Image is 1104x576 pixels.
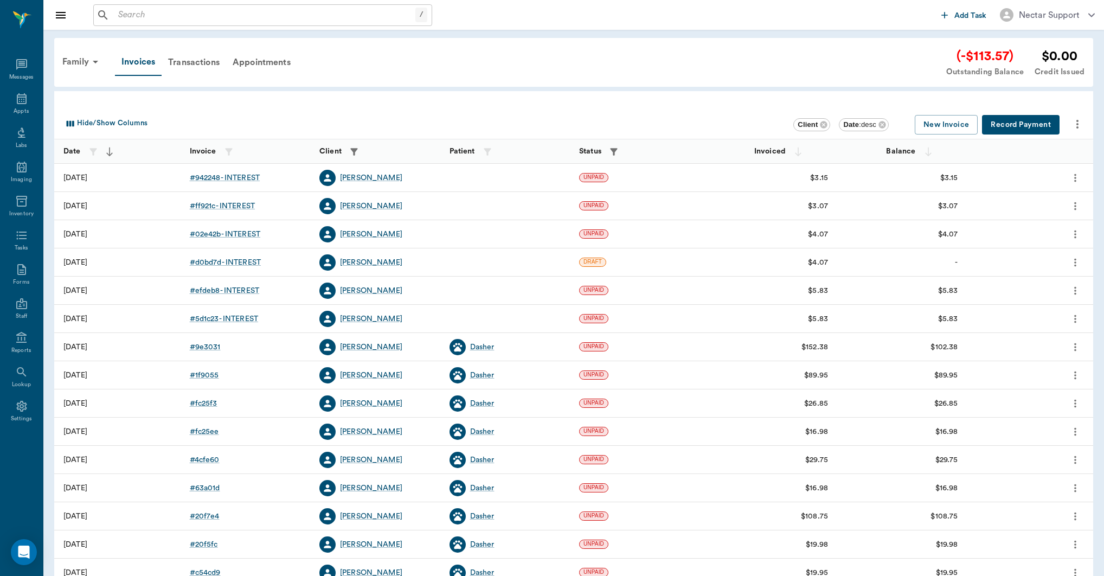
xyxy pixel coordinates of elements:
[1035,66,1084,78] div: Credit Issued
[580,456,608,463] span: UNPAID
[15,244,28,252] div: Tasks
[470,483,495,494] div: Dasher
[915,115,978,135] button: New Invoice
[340,455,402,465] div: [PERSON_NAME]
[470,426,495,437] div: Dasher
[12,381,31,389] div: Lookup
[935,455,958,465] div: $29.75
[63,455,87,465] div: 09/03/24
[806,539,828,550] div: $19.98
[946,47,1024,66] div: (-$113.57)
[754,148,786,155] strong: Invoiced
[938,229,958,240] div: $4.07
[808,201,828,212] div: $3.07
[340,172,402,183] div: [PERSON_NAME]
[470,455,495,465] a: Dasher
[340,370,402,381] a: [PERSON_NAME]
[190,342,221,353] a: #9e3031
[1067,338,1084,356] button: more
[1067,423,1084,441] button: more
[340,229,402,240] a: [PERSON_NAME]
[793,118,830,131] div: Client
[340,313,402,324] a: [PERSON_NAME]
[804,370,828,381] div: $89.95
[319,148,342,155] strong: Client
[63,257,87,268] div: 04/01/25
[580,540,608,548] span: UNPAID
[190,426,219,437] a: #fc25ee
[580,512,608,520] span: UNPAID
[936,539,958,550] div: $19.98
[11,415,33,423] div: Settings
[580,343,608,350] span: UNPAID
[63,172,87,183] div: 09/01/25
[808,285,828,296] div: $5.83
[1019,9,1080,22] div: Nectar Support
[580,202,608,209] span: UNPAID
[804,398,828,409] div: $26.85
[805,483,828,494] div: $16.98
[808,313,828,324] div: $5.83
[886,148,915,155] strong: Balance
[839,118,889,131] div: Date:desc
[1067,507,1084,526] button: more
[190,229,261,240] div: # 02e42b - INTEREST
[11,347,31,355] div: Reports
[1067,197,1084,215] button: more
[63,229,87,240] div: 07/01/25
[190,285,260,296] a: #efdeb8- INTEREST
[938,313,958,324] div: $5.83
[63,539,87,550] div: 12/12/23
[946,66,1024,78] div: Outstanding Balance
[190,370,219,381] a: #1f9055
[63,398,87,409] div: 09/06/24
[13,278,29,286] div: Forms
[955,257,958,268] div: -
[190,148,216,155] strong: Invoice
[63,201,87,212] div: 08/01/25
[190,229,261,240] a: #02e42b- INTEREST
[190,201,255,212] div: # ff921c - INTEREST
[162,49,226,75] div: Transactions
[982,115,1060,135] button: Record Payment
[580,258,606,266] span: DRAFT
[415,8,427,22] div: /
[226,49,297,75] a: Appointments
[470,398,495,409] a: Dasher
[1067,451,1084,469] button: more
[930,342,958,353] div: $102.38
[190,313,259,324] a: #5d1c23- INTEREST
[340,257,402,268] a: [PERSON_NAME]
[63,426,87,437] div: 09/06/24
[340,483,402,494] a: [PERSON_NAME]
[190,257,261,268] a: #d0bd7d- INTEREST
[808,257,828,268] div: $4.07
[579,148,601,155] strong: Status
[340,398,402,409] div: [PERSON_NAME]
[580,230,608,238] span: UNPAID
[63,511,87,522] div: 12/13/23
[801,511,828,522] div: $108.75
[340,201,402,212] div: [PERSON_NAME]
[1067,169,1084,187] button: more
[190,483,220,494] a: #63a01d
[340,285,402,296] a: [PERSON_NAME]
[843,120,876,129] span: : desc
[190,398,217,409] div: # fc25f3
[1067,225,1084,244] button: more
[470,539,495,550] div: Dasher
[1067,394,1084,413] button: more
[470,511,495,522] a: Dasher
[580,568,608,576] span: UNPAID
[9,73,34,81] div: Messages
[190,483,220,494] div: # 63a01d
[470,342,495,353] div: Dasher
[808,229,828,240] div: $4.07
[340,539,402,550] a: [PERSON_NAME]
